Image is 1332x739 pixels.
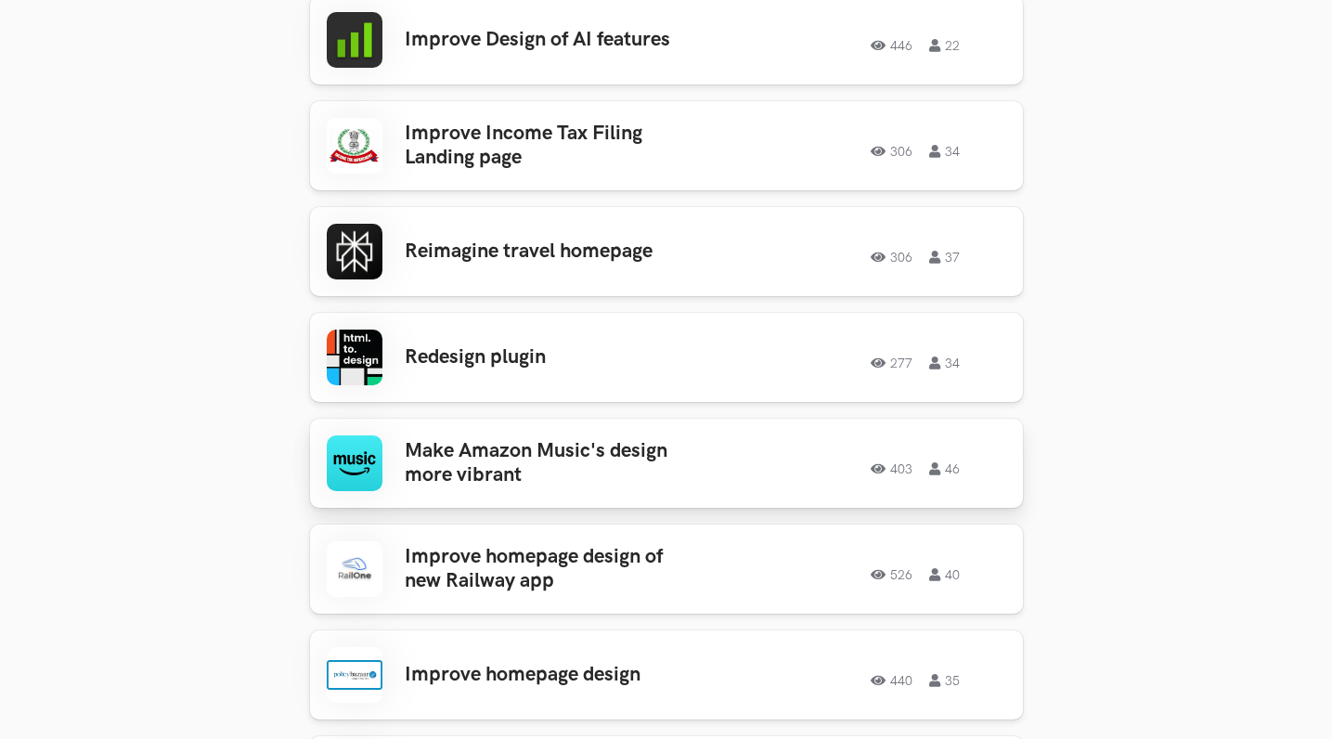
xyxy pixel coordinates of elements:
[929,462,960,475] span: 46
[929,674,960,687] span: 35
[929,251,960,264] span: 37
[929,39,960,52] span: 22
[405,663,694,687] h3: Improve homepage design
[405,122,694,171] h3: Improve Income Tax Filing Landing page
[405,345,694,369] h3: Redesign plugin
[310,313,1023,402] a: Redesign plugin27734
[929,568,960,581] span: 40
[929,357,960,369] span: 34
[871,145,912,158] span: 306
[405,545,694,594] h3: Improve homepage design of new Railway app
[871,357,912,369] span: 277
[929,145,960,158] span: 34
[871,568,912,581] span: 526
[405,240,694,264] h3: Reimagine travel homepage
[871,39,912,52] span: 446
[871,462,912,475] span: 403
[871,251,912,264] span: 306
[310,101,1023,190] a: Improve Income Tax Filing Landing page30634
[871,674,912,687] span: 440
[310,525,1023,614] a: Improve homepage design of new Railway app 526 40
[310,630,1023,720] a: Improve homepage design 440 35
[310,207,1023,296] a: Reimagine travel homepage30637
[405,28,694,52] h3: Improve Design of AI features
[405,439,694,488] h3: Make Amazon Music's design more vibrant
[310,419,1023,508] a: Make Amazon Music's design more vibrant40346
